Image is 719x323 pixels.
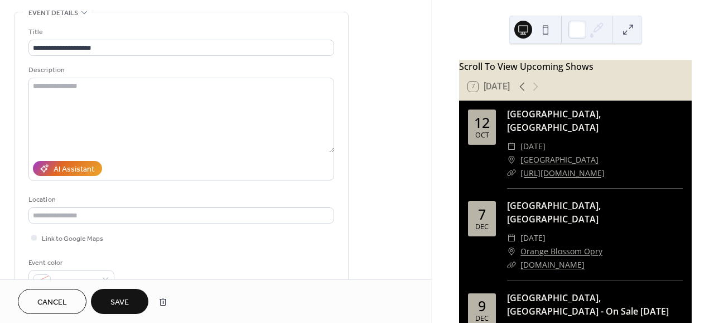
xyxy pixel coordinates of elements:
div: Oct [475,132,489,139]
span: Event details [28,7,78,19]
div: ​ [507,140,516,153]
a: [GEOGRAPHIC_DATA], [GEOGRAPHIC_DATA] [507,199,601,225]
button: Save [91,289,148,314]
button: AI Assistant [33,161,102,176]
span: [DATE] [520,140,546,153]
div: Description [28,64,332,76]
div: 9 [478,299,486,313]
a: Orange Blossom Opry [520,245,602,258]
a: [GEOGRAPHIC_DATA] [520,153,599,167]
span: Cancel [37,297,67,308]
div: ​ [507,153,516,167]
a: [DOMAIN_NAME] [520,259,585,270]
div: Event color [28,257,112,269]
div: Dec [475,224,489,231]
button: Cancel [18,289,86,314]
div: Dec [475,315,489,322]
div: Location [28,194,332,206]
div: ​ [507,245,516,258]
a: [URL][DOMAIN_NAME] [520,168,605,178]
div: ​ [507,258,516,272]
div: AI Assistant [54,164,94,175]
div: ​ [507,231,516,245]
span: Link to Google Maps [42,233,103,245]
span: Save [110,297,129,308]
div: ​ [507,167,516,180]
span: [DATE] [520,231,546,245]
a: [GEOGRAPHIC_DATA], [GEOGRAPHIC_DATA] [507,108,601,134]
div: 7 [478,207,486,221]
a: [GEOGRAPHIC_DATA], [GEOGRAPHIC_DATA] - On Sale [DATE] [507,292,669,317]
div: 12 [474,116,490,130]
div: Title [28,26,332,38]
div: Scroll To View Upcoming Shows [459,60,692,73]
